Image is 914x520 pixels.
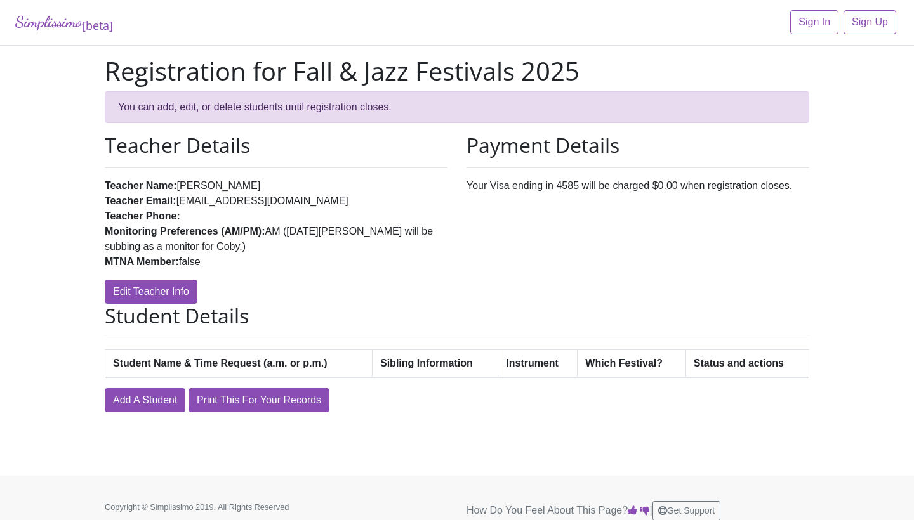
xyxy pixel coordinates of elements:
[790,10,838,34] a: Sign In
[105,193,447,209] li: [EMAIL_ADDRESS][DOMAIN_NAME]
[105,180,177,191] strong: Teacher Name:
[844,10,896,34] a: Sign Up
[105,349,373,377] th: Student Name & Time Request (a.m. or p.m.)
[105,56,809,86] h1: Registration for Fall & Jazz Festivals 2025
[105,211,180,221] strong: Teacher Phone:
[189,388,329,412] a: Print This For Your Records
[105,226,265,237] strong: Monitoring Preferences (AM/PM):
[105,224,447,254] li: AM ([DATE][PERSON_NAME] will be subbing as a monitor for Coby.)
[457,133,819,304] div: Your Visa ending in 4585 will be charged $0.00 when registration closes.
[105,304,809,328] h2: Student Details
[685,349,809,377] th: Status and actions
[105,178,447,193] li: [PERSON_NAME]
[82,18,113,33] sub: [beta]
[105,195,176,206] strong: Teacher Email:
[15,10,113,35] a: Simplissimo[beta]
[372,349,498,377] th: Sibling Information
[105,501,327,513] p: Copyright © Simplissimo 2019. All Rights Reserved
[105,256,179,267] strong: MTNA Member:
[578,349,685,377] th: Which Festival?
[498,349,578,377] th: Instrument
[105,133,447,157] h2: Teacher Details
[105,91,809,123] div: You can add, edit, or delete students until registration closes.
[105,254,447,270] li: false
[105,280,197,304] a: Edit Teacher Info
[105,388,185,412] a: Add A Student
[467,133,809,157] h2: Payment Details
